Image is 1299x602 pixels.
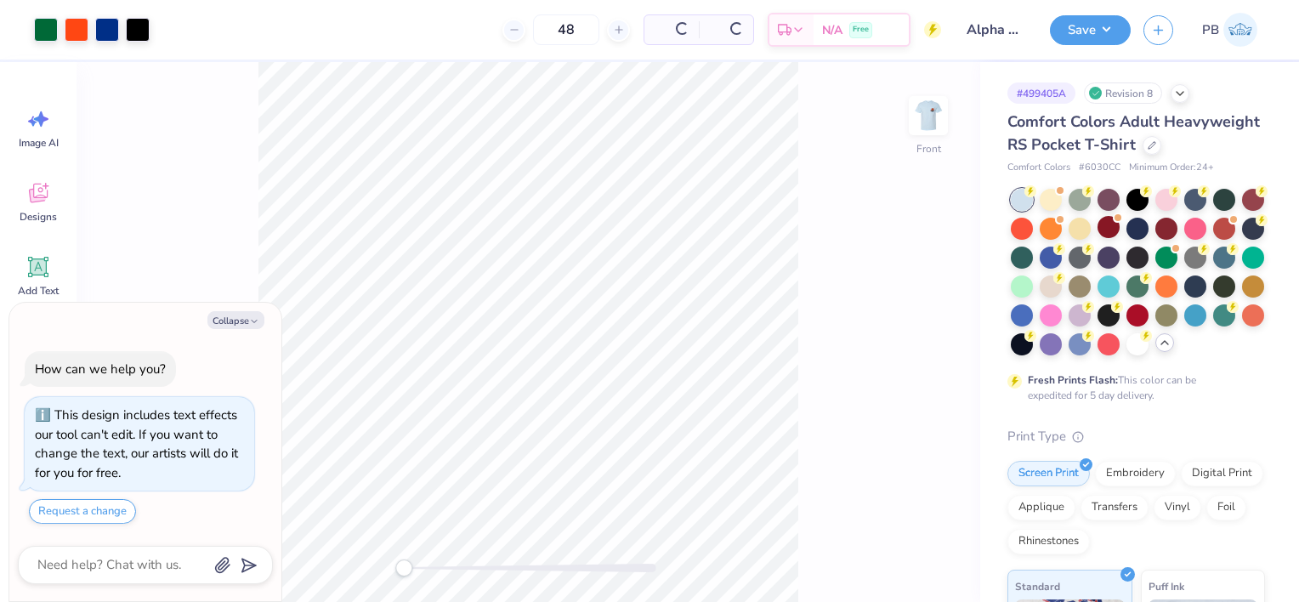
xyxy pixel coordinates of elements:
span: Comfort Colors Adult Heavyweight RS Pocket T-Shirt [1007,111,1260,155]
div: Transfers [1081,495,1149,520]
span: N/A [822,21,842,39]
div: Rhinestones [1007,529,1090,554]
button: Save [1050,15,1131,45]
div: Revision 8 [1084,82,1162,104]
span: Image AI [19,136,59,150]
div: How can we help you? [35,361,166,378]
span: Add Text [18,284,59,298]
span: Free [853,24,869,36]
a: PB [1194,13,1265,47]
input: Untitled Design [954,13,1037,47]
button: Request a change [29,499,136,524]
img: Front [911,99,945,133]
span: Minimum Order: 24 + [1129,161,1214,175]
span: Standard [1015,577,1060,595]
div: Front [916,141,941,156]
div: Embroidery [1095,461,1176,486]
span: Designs [20,210,57,224]
button: Collapse [207,311,264,329]
div: This color can be expedited for 5 day delivery. [1028,372,1237,403]
div: Foil [1206,495,1246,520]
div: Accessibility label [395,559,412,576]
div: Screen Print [1007,461,1090,486]
span: # 6030CC [1079,161,1120,175]
input: – – [533,14,599,45]
div: This design includes text effects our tool can't edit. If you want to change the text, our artist... [35,406,238,481]
span: Puff Ink [1149,577,1184,595]
span: Comfort Colors [1007,161,1070,175]
div: Applique [1007,495,1075,520]
strong: Fresh Prints Flash: [1028,373,1118,387]
div: Digital Print [1181,461,1263,486]
span: PB [1202,20,1219,40]
div: Print Type [1007,427,1265,446]
img: Peter Bazzini [1223,13,1257,47]
div: # 499405A [1007,82,1075,104]
div: Vinyl [1154,495,1201,520]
